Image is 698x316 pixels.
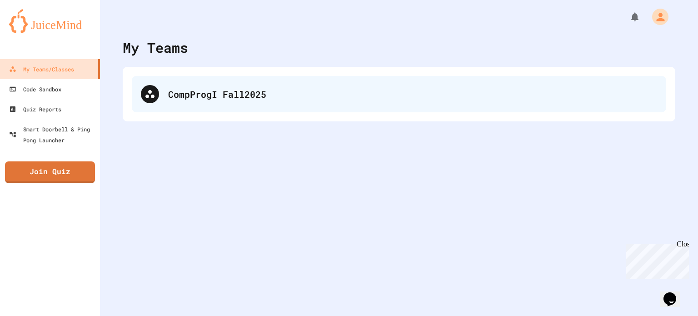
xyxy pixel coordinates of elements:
[623,240,689,279] iframe: chat widget
[9,9,91,33] img: logo-orange.svg
[643,6,671,27] div: My Account
[9,84,61,95] div: Code Sandbox
[9,124,96,145] div: Smart Doorbell & Ping Pong Launcher
[9,64,74,75] div: My Teams/Classes
[613,9,643,25] div: My Notifications
[168,87,657,101] div: CompProgI Fall2025
[660,280,689,307] iframe: chat widget
[4,4,63,58] div: Chat with us now!Close
[9,104,61,115] div: Quiz Reports
[123,37,188,58] div: My Teams
[132,76,666,112] div: CompProgI Fall2025
[5,161,95,183] a: Join Quiz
